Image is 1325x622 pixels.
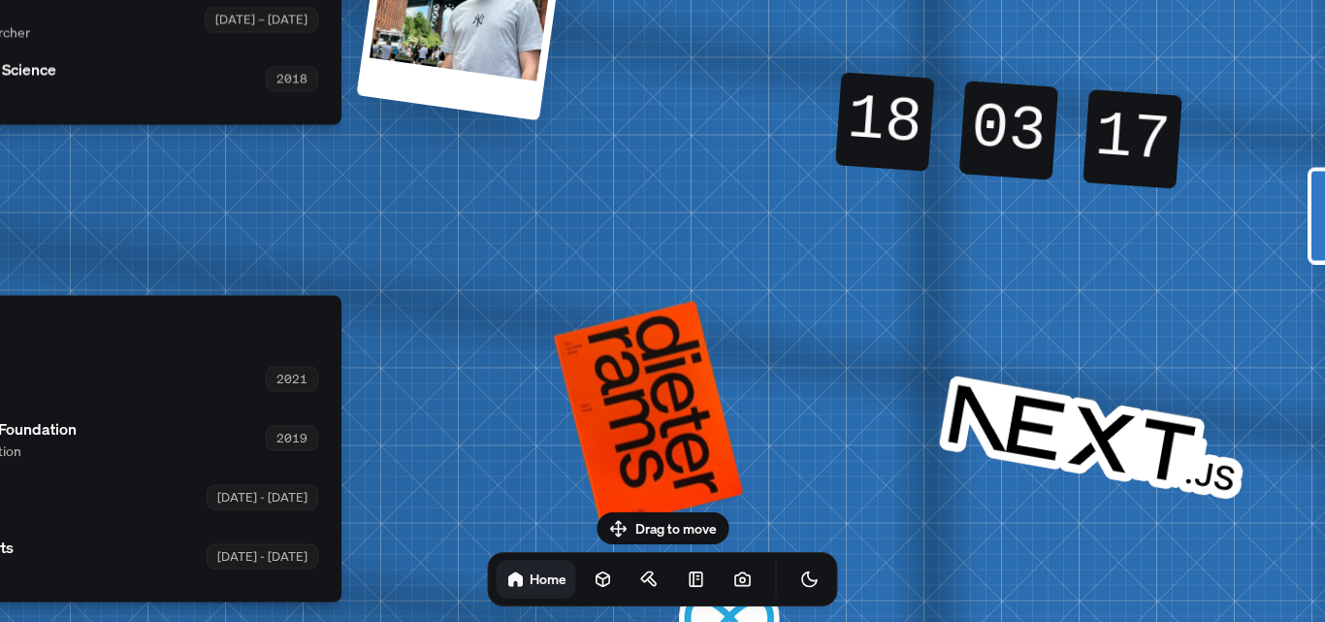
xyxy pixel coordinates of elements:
a: Home [497,560,576,599]
div: [DATE] – [DATE] [205,8,318,32]
div: 2021 [266,367,318,391]
div: 2018 [266,67,318,91]
h1: Home [530,570,566,588]
button: Toggle Theme [791,560,829,599]
div: [DATE] - [DATE] [207,544,318,569]
div: [DATE] - [DATE] [207,485,318,509]
div: 2019 [266,426,318,450]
